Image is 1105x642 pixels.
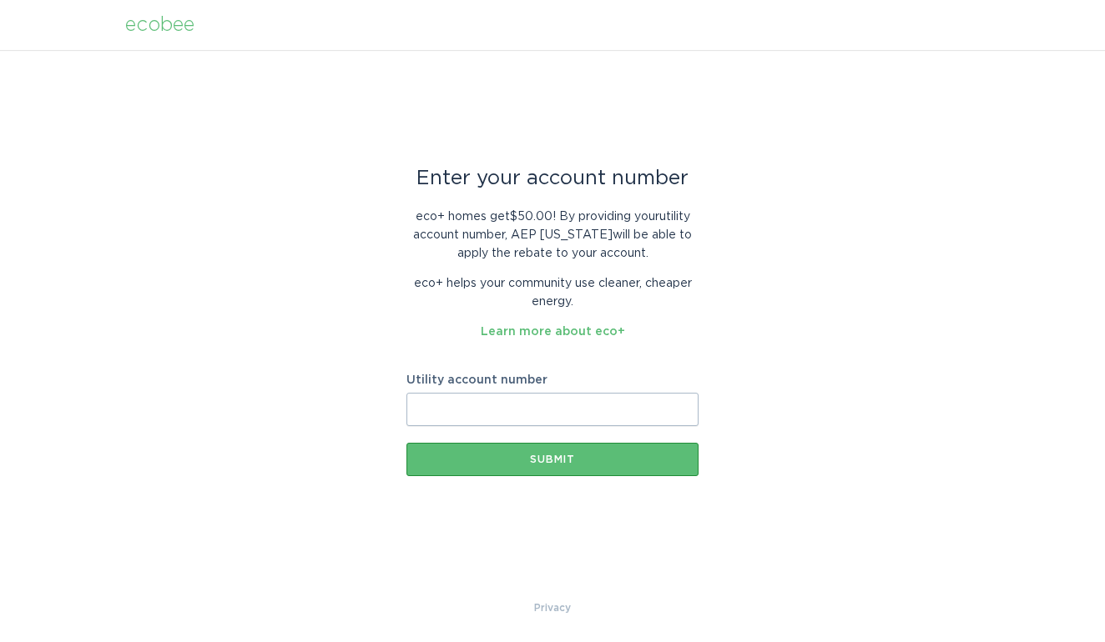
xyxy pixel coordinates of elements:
a: Learn more about eco+ [481,326,625,338]
button: Submit [406,443,699,476]
a: Privacy Policy & Terms of Use [534,599,571,617]
div: Submit [415,454,690,464]
p: eco+ helps your community use cleaner, cheaper energy. [406,274,699,311]
label: Utility account number [406,374,699,386]
p: eco+ homes get $50.00 ! By providing your utility account number , AEP [US_STATE] will be able to... [406,208,699,263]
div: ecobee [125,16,194,34]
div: Enter your account number [406,169,699,188]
